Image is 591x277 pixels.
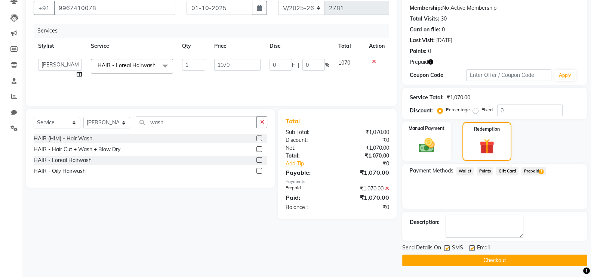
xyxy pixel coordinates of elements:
input: Search by Name/Mobile/Email/Code [54,1,175,15]
div: ₹1,070.00 [337,193,395,202]
span: 1 [539,169,543,174]
div: Total Visits: [410,15,439,23]
span: SMS [452,244,463,253]
div: HAIR - Hair Cut + Wash + Blow Dry [34,146,120,153]
th: Price [210,38,265,55]
div: Payable: [280,168,337,177]
button: Checkout [402,255,587,266]
span: Payment Methods [410,167,453,175]
div: Membership: [410,4,442,12]
th: Total [334,38,364,55]
button: Apply [554,70,576,81]
span: Points [477,167,493,175]
div: Card on file: [410,26,440,34]
span: Send Details On [402,244,441,253]
img: _cash.svg [414,136,439,155]
span: Prepaid [410,58,428,66]
div: 30 [441,15,447,23]
div: Last Visit: [410,37,435,44]
div: Payments [285,178,389,185]
span: | [298,61,299,69]
th: Disc [265,38,334,55]
div: Coupon Code [410,71,467,79]
div: HAIR - Oily Hairwash [34,167,86,175]
div: Sub Total: [280,128,337,136]
span: Wallet [456,167,474,175]
th: Stylist [34,38,86,55]
div: Service Total: [410,94,444,102]
th: Action [364,38,389,55]
div: Description: [410,218,440,226]
span: F [292,61,295,69]
div: HAIR (HIM) - Hair Wash [34,135,92,143]
div: Points: [410,47,427,55]
div: Prepaid [280,185,337,193]
span: Prepaid [521,167,546,175]
span: Email [477,244,490,253]
img: _gift.svg [475,137,499,156]
span: Gift Card [496,167,518,175]
div: Discount: [410,107,433,115]
div: ₹1,070.00 [337,168,395,177]
button: +91 [34,1,55,15]
div: [DATE] [436,37,452,44]
div: Discount: [280,136,337,144]
input: Search or Scan [136,116,257,128]
div: Balance : [280,203,337,211]
div: 0 [428,47,431,55]
div: ₹0 [337,136,395,144]
div: Net: [280,144,337,152]
div: ₹1,070.00 [337,185,395,193]
div: HAIR - Loreal Hairwash [34,156,92,164]
div: ₹0 [337,203,395,211]
label: Manual Payment [409,125,444,132]
span: HAIR - Loreal Hairwash [98,62,156,69]
label: Redemption [474,126,500,133]
div: ₹1,070.00 [337,144,395,152]
div: Total: [280,152,337,160]
a: x [156,62,159,69]
th: Qty [178,38,210,55]
div: 0 [442,26,445,34]
div: ₹1,070.00 [337,152,395,160]
th: Service [86,38,178,55]
label: Fixed [481,106,493,113]
div: Services [34,24,395,38]
span: Total [285,117,302,125]
input: Enter Offer / Coupon Code [466,69,551,81]
div: ₹1,070.00 [337,128,395,136]
div: ₹0 [347,160,395,168]
a: Add Tip [280,160,347,168]
div: ₹1,070.00 [447,94,470,102]
div: No Active Membership [410,4,580,12]
label: Percentage [446,106,470,113]
span: % [325,61,329,69]
div: Paid: [280,193,337,202]
span: 1070 [338,59,350,66]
